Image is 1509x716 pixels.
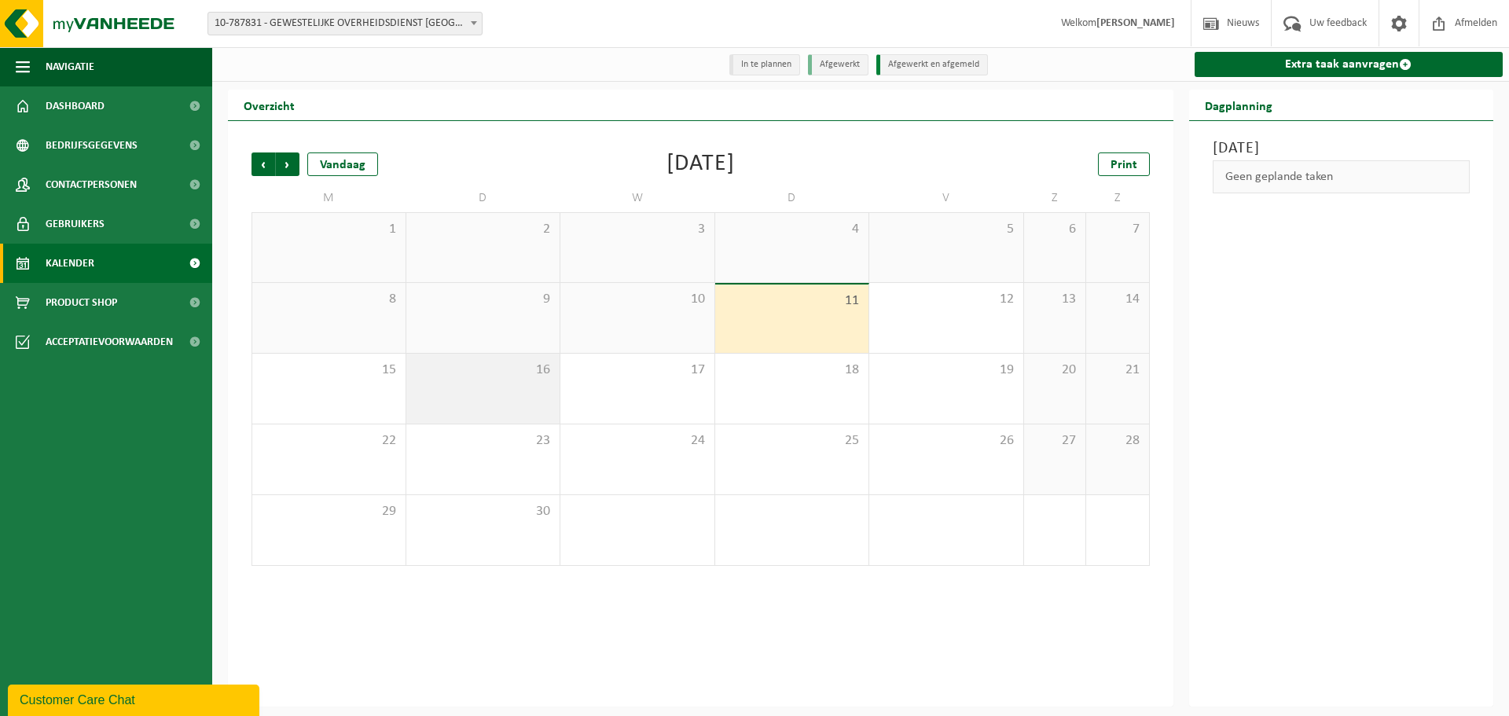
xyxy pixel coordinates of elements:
span: 30 [414,503,553,520]
span: 11 [723,292,861,310]
span: 16 [414,362,553,379]
a: Print [1098,152,1150,176]
span: 26 [877,432,1015,450]
span: 22 [260,432,398,450]
span: 5 [877,221,1015,238]
span: 2 [414,221,553,238]
span: 20 [1032,362,1078,379]
td: D [406,184,561,212]
h2: Overzicht [228,90,310,120]
span: 10-787831 - GEWESTELIJKE OVERHEIDSDIENST BRUSSEL (BRUCEFO) - ANDERLECHT [207,12,483,35]
span: 7 [1094,221,1140,238]
span: Kalender [46,244,94,283]
span: 29 [260,503,398,520]
span: Acceptatievoorwaarden [46,322,173,362]
span: Product Shop [46,283,117,322]
span: 15 [260,362,398,379]
span: Volgende [276,152,299,176]
span: Vorige [251,152,275,176]
td: W [560,184,715,212]
span: 21 [1094,362,1140,379]
td: M [251,184,406,212]
span: 25 [723,432,861,450]
span: 27 [1032,432,1078,450]
span: Dashboard [46,86,105,126]
span: 10-787831 - GEWESTELIJKE OVERHEIDSDIENST BRUSSEL (BRUCEFO) - ANDERLECHT [208,13,482,35]
span: 17 [568,362,707,379]
strong: [PERSON_NAME] [1096,17,1175,29]
span: 3 [568,221,707,238]
span: Contactpersonen [46,165,137,204]
span: 18 [723,362,861,379]
li: In te plannen [729,54,800,75]
span: 24 [568,432,707,450]
span: 4 [723,221,861,238]
span: 10 [568,291,707,308]
span: 28 [1094,432,1140,450]
li: Afgewerkt en afgemeld [876,54,988,75]
span: 19 [877,362,1015,379]
span: 1 [260,221,398,238]
h2: Dagplanning [1189,90,1288,120]
span: Gebruikers [46,204,105,244]
td: Z [1086,184,1149,212]
span: 8 [260,291,398,308]
span: 12 [877,291,1015,308]
a: Extra taak aanvragen [1195,52,1503,77]
div: Geen geplande taken [1213,160,1470,193]
div: [DATE] [666,152,735,176]
span: 14 [1094,291,1140,308]
span: 13 [1032,291,1078,308]
h3: [DATE] [1213,137,1470,160]
span: 23 [414,432,553,450]
span: Navigatie [46,47,94,86]
td: V [869,184,1024,212]
td: D [715,184,870,212]
div: Vandaag [307,152,378,176]
span: Bedrijfsgegevens [46,126,138,165]
span: Print [1111,159,1137,171]
td: Z [1024,184,1087,212]
li: Afgewerkt [808,54,868,75]
span: 9 [414,291,553,308]
iframe: chat widget [8,681,263,716]
span: 6 [1032,221,1078,238]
